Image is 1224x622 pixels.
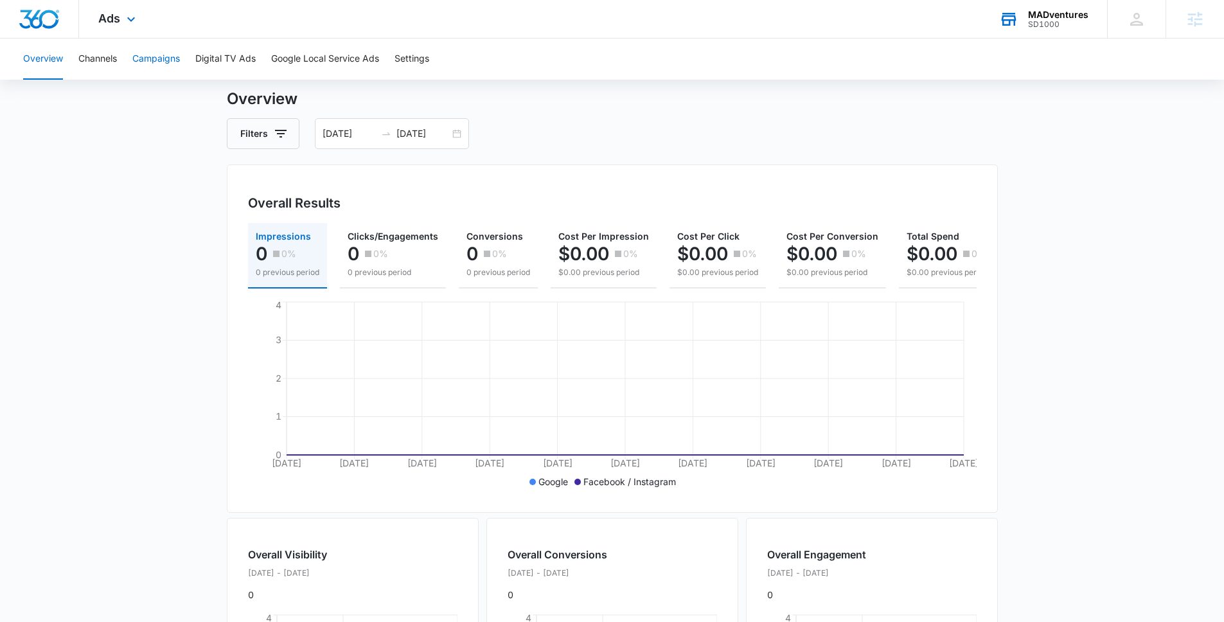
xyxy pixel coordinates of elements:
[610,458,640,468] tspan: [DATE]
[492,249,507,258] p: 0%
[256,231,311,242] span: Impressions
[542,458,572,468] tspan: [DATE]
[227,87,998,111] h3: Overview
[348,231,438,242] span: Clicks/Engagements
[466,267,530,278] p: 0 previous period
[395,39,429,80] button: Settings
[396,127,450,141] input: End date
[907,231,959,242] span: Total Spend
[248,567,327,579] p: [DATE] - [DATE]
[98,12,120,25] span: Ads
[508,567,607,579] p: [DATE] - [DATE]
[813,458,843,468] tspan: [DATE]
[971,249,986,258] p: 0%
[508,547,607,562] h2: Overall Conversions
[381,129,391,139] span: swap-right
[466,244,478,264] p: 0
[678,458,707,468] tspan: [DATE]
[248,547,327,562] h2: Overall Visibility
[742,249,757,258] p: 0%
[78,39,117,80] button: Channels
[381,129,391,139] span: to
[276,411,281,422] tspan: 1
[276,373,281,384] tspan: 2
[786,267,878,278] p: $0.00 previous period
[949,458,979,468] tspan: [DATE]
[256,244,267,264] p: 0
[767,567,866,579] p: [DATE] - [DATE]
[508,547,607,601] div: 0
[881,458,910,468] tspan: [DATE]
[475,458,504,468] tspan: [DATE]
[23,39,63,80] button: Overview
[348,267,438,278] p: 0 previous period
[248,547,327,601] div: 0
[256,267,319,278] p: 0 previous period
[373,249,388,258] p: 0%
[851,249,866,258] p: 0%
[323,127,376,141] input: Start date
[767,547,866,562] h2: Overall Engagement
[132,39,180,80] button: Campaigns
[276,449,281,460] tspan: 0
[227,118,299,149] button: Filters
[623,249,638,258] p: 0%
[907,244,957,264] p: $0.00
[677,231,740,242] span: Cost Per Click
[281,249,296,258] p: 0%
[786,231,878,242] span: Cost Per Conversion
[583,475,676,488] p: Facebook / Instagram
[558,267,649,278] p: $0.00 previous period
[745,458,775,468] tspan: [DATE]
[271,39,379,80] button: Google Local Service Ads
[407,458,436,468] tspan: [DATE]
[538,475,568,488] p: Google
[1028,20,1088,29] div: account id
[348,244,359,264] p: 0
[272,458,301,468] tspan: [DATE]
[677,267,758,278] p: $0.00 previous period
[767,547,866,601] div: 0
[195,39,256,80] button: Digital TV Ads
[1028,10,1088,20] div: account name
[558,231,649,242] span: Cost Per Impression
[248,193,341,213] h3: Overall Results
[558,244,609,264] p: $0.00
[907,267,988,278] p: $0.00 previous period
[276,334,281,345] tspan: 3
[466,231,523,242] span: Conversions
[339,458,369,468] tspan: [DATE]
[276,299,281,310] tspan: 4
[786,244,837,264] p: $0.00
[677,244,728,264] p: $0.00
